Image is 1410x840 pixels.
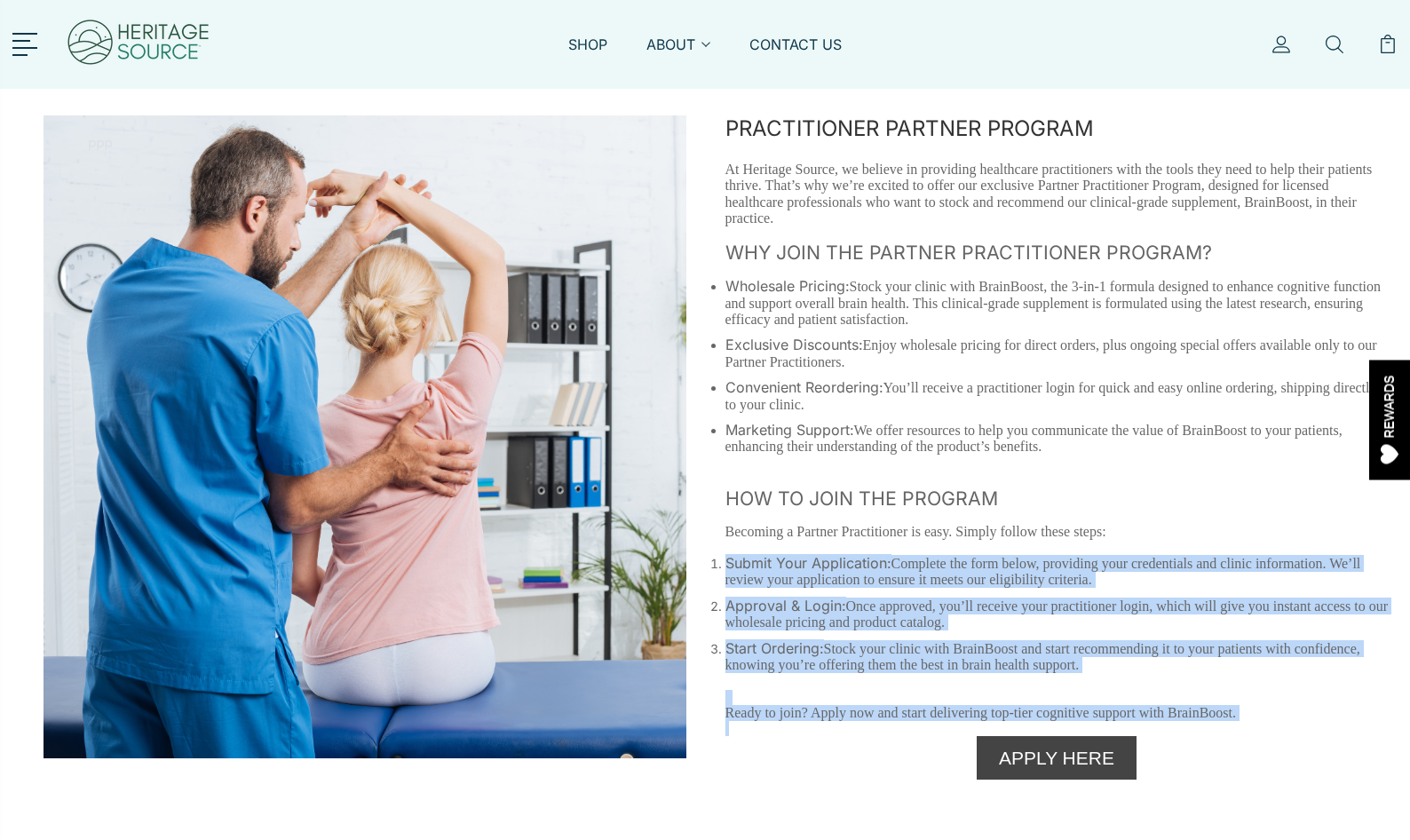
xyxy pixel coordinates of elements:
[725,554,891,572] strong: Submit Your Application:
[725,241,1212,264] strong: WHY JOIN THE PARTNER PRACTITIONER PROGRAM?
[725,487,998,510] strong: HOW TO JOIN THE PROGRAM
[725,337,1377,368] span: Enjoy wholesale pricing for direct orders, plus ongoing special offers available only to our Part...
[725,336,863,353] strong: Exclusive Discounts:
[725,641,1360,672] span: Stock your clinic with BrainBoost and start recommending it to your patients with confidence, kno...
[725,279,1382,327] span: Stock your clinic with BrainBoost, the 3-in-1 formula designed to enhance cognitive function and ...
[66,9,211,80] img: Heritage Source
[725,524,1106,539] span: Becoming a Partner Practitioner is easy. Simply follow these steps:
[725,598,1388,630] span: Once approved, you’ll receive your practitioner login, which will give you instant access to our ...
[725,423,1343,454] span: We offer resources to help you communicate the value of BrainBoost to your patients, enhancing th...
[725,556,1361,587] span: Complete the form below, providing your credentials and clinic information. We’ll review your app...
[646,35,710,75] a: ABOUT
[749,35,842,75] a: CONTACT US
[568,35,607,75] a: SHOP
[977,736,1137,781] a: APPLY HERE
[725,378,883,396] strong: Convenient Reordering:
[725,705,1236,720] span: Ready to join? Apply now and start delivering top-tier cognitive support with BrainBoost.
[725,597,846,614] strong: Approval & Login:
[725,115,1094,141] p: PRACTITIONER PARTNER PROGRAM
[725,380,1377,411] span: You’ll receive a practitioner login for quick and easy online ordering, shipping directly to your...
[725,162,1373,226] span: At Heritage Source, we believe in providing healthcare practitioners with the tools they need to ...
[725,639,824,657] strong: Start Ordering:
[725,421,854,439] strong: Marketing Support:
[725,277,850,295] strong: Wholesale Pricing:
